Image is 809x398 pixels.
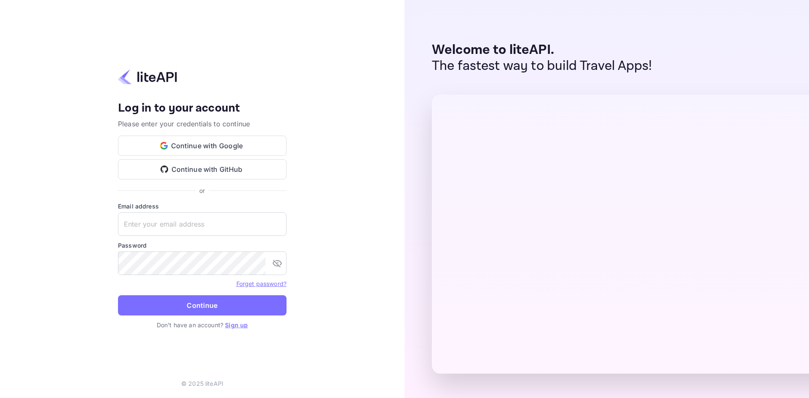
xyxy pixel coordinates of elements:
p: Welcome to liteAPI. [432,42,652,58]
input: Enter your email address [118,212,287,236]
a: Forget password? [236,280,287,287]
p: © 2025 liteAPI [181,379,223,388]
label: Email address [118,202,287,211]
button: Continue with GitHub [118,159,287,179]
a: Sign up [225,321,248,329]
button: Continue [118,295,287,315]
p: Don't have an account? [118,321,287,329]
p: Please enter your credentials to continue [118,119,287,129]
button: Continue with Google [118,136,287,156]
label: Password [118,241,287,250]
p: The fastest way to build Travel Apps! [432,58,652,74]
img: liteapi [118,69,177,85]
button: toggle password visibility [269,255,286,272]
h4: Log in to your account [118,101,287,116]
p: or [199,186,205,195]
a: Forget password? [236,279,287,288]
